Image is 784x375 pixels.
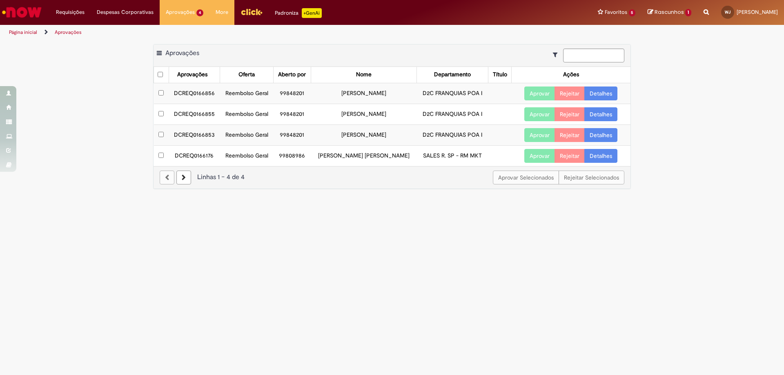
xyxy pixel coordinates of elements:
[584,107,617,121] a: Detalhes
[417,83,488,104] td: D2C FRANQUIAS POA I
[220,124,274,145] td: Reembolso Geral
[6,25,517,40] ul: Trilhas de página
[9,29,37,36] a: Página inicial
[273,124,311,145] td: 99848201
[356,71,372,79] div: Nome
[165,49,199,57] span: Aprovações
[524,87,555,100] button: Aprovar
[196,9,203,16] span: 4
[311,104,416,124] td: [PERSON_NAME]
[555,87,585,100] button: Rejeitar
[311,83,416,104] td: [PERSON_NAME]
[220,145,274,166] td: Reembolso Geral
[241,6,263,18] img: click_logo_yellow_360x200.png
[655,8,684,16] span: Rascunhos
[177,71,207,79] div: Aprovações
[56,8,85,16] span: Requisições
[584,128,617,142] a: Detalhes
[524,128,555,142] button: Aprovar
[584,149,617,163] a: Detalhes
[1,4,43,20] img: ServiceNow
[737,9,778,16] span: [PERSON_NAME]
[555,107,585,121] button: Rejeitar
[524,107,555,121] button: Aprovar
[275,8,322,18] div: Padroniza
[553,52,561,58] i: Mostrar filtros para: Suas Solicitações
[417,124,488,145] td: D2C FRANQUIAS POA I
[273,104,311,124] td: 99848201
[555,149,585,163] button: Rejeitar
[685,9,691,16] span: 1
[166,8,195,16] span: Aprovações
[493,71,507,79] div: Título
[725,9,731,15] span: WJ
[97,8,154,16] span: Despesas Corporativas
[220,83,274,104] td: Reembolso Geral
[648,9,691,16] a: Rascunhos
[273,145,311,166] td: 99808986
[417,145,488,166] td: SALES R. SP - RM MKT
[605,8,627,16] span: Favoritos
[220,104,274,124] td: Reembolso Geral
[55,29,82,36] a: Aprovações
[434,71,471,79] div: Departamento
[278,71,306,79] div: Aberto por
[524,149,555,163] button: Aprovar
[169,145,220,166] td: DCREQ0166176
[169,124,220,145] td: DCREQ0166853
[311,124,416,145] td: [PERSON_NAME]
[160,173,624,182] div: Linhas 1 − 4 de 4
[273,83,311,104] td: 99848201
[169,83,220,104] td: DCREQ0166856
[629,9,636,16] span: 5
[417,104,488,124] td: D2C FRANQUIAS POA I
[238,71,255,79] div: Oferta
[563,71,579,79] div: Ações
[555,128,585,142] button: Rejeitar
[216,8,228,16] span: More
[302,8,322,18] p: +GenAi
[311,145,416,166] td: [PERSON_NAME] [PERSON_NAME]
[169,104,220,124] td: DCREQ0166855
[169,67,220,83] th: Aprovações
[584,87,617,100] a: Detalhes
